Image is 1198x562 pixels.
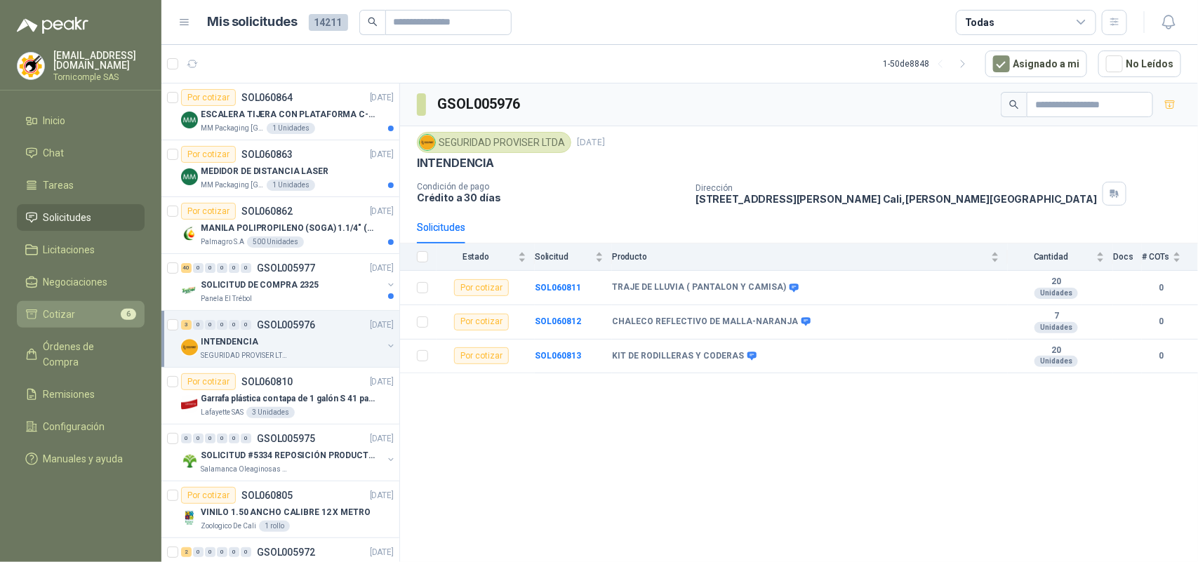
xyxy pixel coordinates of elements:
[1008,243,1113,271] th: Cantidad
[695,193,1097,205] p: [STREET_ADDRESS][PERSON_NAME] Cali , [PERSON_NAME][GEOGRAPHIC_DATA]
[181,282,198,299] img: Company Logo
[53,51,145,70] p: [EMAIL_ADDRESS][DOMAIN_NAME]
[17,107,145,134] a: Inicio
[44,178,74,193] span: Tareas
[161,140,399,197] a: Por cotizarSOL060863[DATE] Company LogoMEDIDOR DE DISTANCIA LASERMM Packaging [GEOGRAPHIC_DATA]1 ...
[370,432,394,446] p: [DATE]
[217,547,227,557] div: 0
[201,279,319,292] p: SOLICITUD DE COMPRA 2325
[201,407,244,418] p: Lafayette SAS
[193,263,204,273] div: 0
[181,453,198,469] img: Company Logo
[241,434,251,443] div: 0
[201,506,371,519] p: VINILO 1.50 ANCHO CALIBRE 12 X METRO
[201,165,328,178] p: MEDIDOR DE DISTANCIA LASER
[370,489,394,502] p: [DATE]
[437,252,515,262] span: Estado
[205,263,215,273] div: 0
[417,132,571,153] div: SEGURIDAD PROVISER LTDA
[695,183,1097,193] p: Dirección
[229,263,239,273] div: 0
[535,283,581,293] b: SOL060811
[201,335,258,349] p: INTENDENCIA
[417,220,465,235] div: Solicitudes
[201,222,375,235] p: MANILA POLIPROPILENO (SOGA) 1.1/4" (32MM) marca tesicol
[229,320,239,330] div: 0
[612,316,798,328] b: CHALECO REFLECTIVO DE MALLA-NARANJA
[44,307,76,322] span: Cotizar
[161,481,399,538] a: Por cotizarSOL060805[DATE] Company LogoVINILO 1.50 ANCHO CALIBRE 12 X METROZoologico De Cali1 rollo
[181,316,397,361] a: 3 0 0 0 0 0 GSOL005976[DATE] Company LogoINTENDENCIASEGURIDAD PROVISER LTDA
[181,434,192,443] div: 0
[205,320,215,330] div: 0
[370,375,394,389] p: [DATE]
[161,83,399,140] a: Por cotizarSOL060864[DATE] Company LogoESCALERA TIJERA CON PLATAFORMA C-2347-03MM Packaging [GEOG...
[437,93,522,115] h3: GSOL005976
[417,156,494,170] p: INTENDENCIA
[17,301,145,328] a: Cotizar6
[257,263,315,273] p: GSOL005977
[1142,252,1170,262] span: # COTs
[181,260,397,305] a: 40 0 0 0 0 0 GSOL005977[DATE] Company LogoSOLICITUD DE COMPRA 2325Panela El Trébol
[181,263,192,273] div: 40
[229,547,239,557] div: 0
[44,242,95,257] span: Licitaciones
[217,434,227,443] div: 0
[370,91,394,105] p: [DATE]
[612,243,1008,271] th: Producto
[535,252,592,262] span: Solicitud
[241,377,293,387] p: SOL060810
[1008,311,1105,322] b: 7
[370,319,394,332] p: [DATE]
[241,206,293,216] p: SOL060862
[181,547,192,557] div: 2
[535,243,612,271] th: Solicitud
[181,320,192,330] div: 3
[267,123,315,134] div: 1 Unidades
[53,73,145,81] p: Tornicomple SAS
[201,108,375,121] p: ESCALERA TIJERA CON PLATAFORMA C-2347-03
[193,434,204,443] div: 0
[181,168,198,185] img: Company Logo
[17,140,145,166] a: Chat
[247,236,304,248] div: 500 Unidades
[201,392,375,406] p: Garrafa plástica con tapa de 1 galón S 41 para almacenar varsol, thiner y alcohol
[309,14,348,31] span: 14211
[17,333,145,375] a: Órdenes de Compra
[1142,281,1181,295] b: 0
[208,12,298,32] h1: Mis solicitudes
[1142,315,1181,328] b: 0
[18,53,44,79] img: Company Logo
[883,53,974,75] div: 1 - 50 de 8848
[417,192,684,203] p: Crédito a 30 días
[241,149,293,159] p: SOL060863
[17,269,145,295] a: Negociaciones
[44,145,65,161] span: Chat
[1034,322,1078,333] div: Unidades
[161,368,399,424] a: Por cotizarSOL060810[DATE] Company LogoGarrafa plástica con tapa de 1 galón S 41 para almacenar v...
[1113,243,1142,271] th: Docs
[1098,51,1181,77] button: No Leídos
[257,320,315,330] p: GSOL005976
[17,413,145,440] a: Configuración
[121,309,136,320] span: 6
[181,339,198,356] img: Company Logo
[257,547,315,557] p: GSOL005972
[44,451,124,467] span: Manuales y ayuda
[181,112,198,128] img: Company Logo
[241,93,293,102] p: SOL060864
[17,446,145,472] a: Manuales y ayuda
[201,236,244,248] p: Palmagro S.A
[454,314,509,330] div: Por cotizar
[201,293,252,305] p: Panela El Trébol
[181,89,236,106] div: Por cotizar
[241,490,293,500] p: SOL060805
[267,180,315,191] div: 1 Unidades
[181,396,198,413] img: Company Logo
[205,434,215,443] div: 0
[241,547,251,557] div: 0
[193,547,204,557] div: 0
[370,148,394,161] p: [DATE]
[454,347,509,364] div: Por cotizar
[44,387,95,402] span: Remisiones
